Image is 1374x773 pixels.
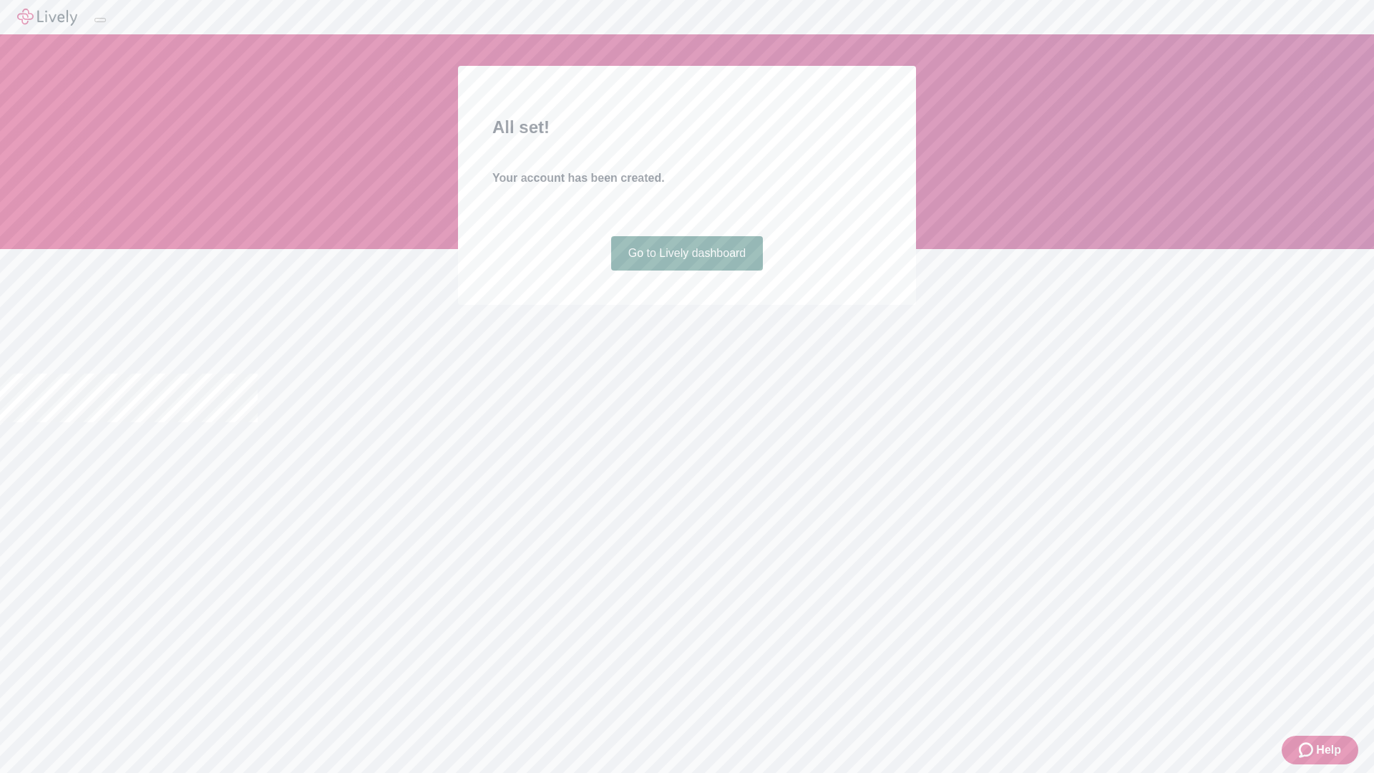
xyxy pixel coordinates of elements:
[1299,742,1316,759] svg: Zendesk support icon
[611,236,764,271] a: Go to Lively dashboard
[492,170,882,187] h4: Your account has been created.
[1316,742,1341,759] span: Help
[17,9,77,26] img: Lively
[94,18,106,22] button: Log out
[1282,736,1358,764] button: Zendesk support iconHelp
[492,115,882,140] h2: All set!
